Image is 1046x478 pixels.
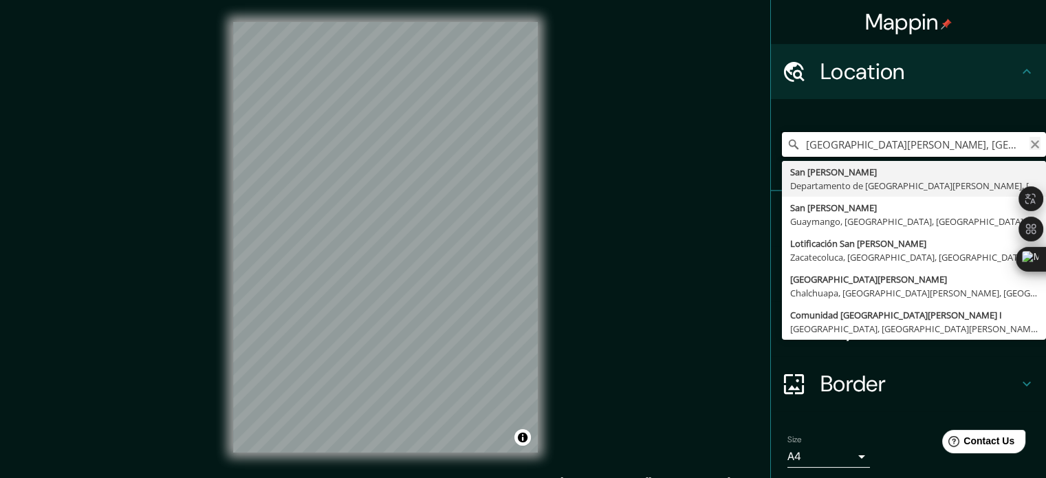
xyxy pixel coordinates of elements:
div: [GEOGRAPHIC_DATA], [GEOGRAPHIC_DATA][PERSON_NAME], [GEOGRAPHIC_DATA][PERSON_NAME] [790,322,1038,336]
img: pin-icon.png [941,19,952,30]
div: Pins [771,191,1046,246]
div: Zacatecoluca, [GEOGRAPHIC_DATA], [GEOGRAPHIC_DATA][PERSON_NAME] [790,250,1038,264]
iframe: Help widget launcher [924,424,1031,463]
div: Comunidad [GEOGRAPHIC_DATA][PERSON_NAME] I [790,308,1038,322]
h4: Layout [820,315,1018,343]
div: Layout [771,301,1046,356]
label: Size [787,434,802,446]
div: San [PERSON_NAME] [790,165,1038,179]
h4: Mappin [865,8,952,36]
div: Departamento de [GEOGRAPHIC_DATA][PERSON_NAME], [GEOGRAPHIC_DATA][PERSON_NAME] [790,179,1038,193]
div: Border [771,356,1046,411]
button: Clear [1029,137,1040,150]
div: Location [771,44,1046,99]
h4: Border [820,370,1018,398]
button: Toggle attribution [514,429,531,446]
canvas: Map [233,22,538,453]
div: A4 [787,446,870,468]
div: San [PERSON_NAME] [790,201,1038,215]
input: Pick your city or area [782,132,1046,157]
div: Style [771,246,1046,301]
div: [GEOGRAPHIC_DATA][PERSON_NAME] [790,272,1038,286]
div: Guaymango, [GEOGRAPHIC_DATA], [GEOGRAPHIC_DATA][PERSON_NAME] [790,215,1038,228]
h4: Location [820,58,1018,85]
div: Chalchuapa, [GEOGRAPHIC_DATA][PERSON_NAME], [GEOGRAPHIC_DATA][PERSON_NAME] [790,286,1038,300]
div: Lotificación San [PERSON_NAME] [790,237,1038,250]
